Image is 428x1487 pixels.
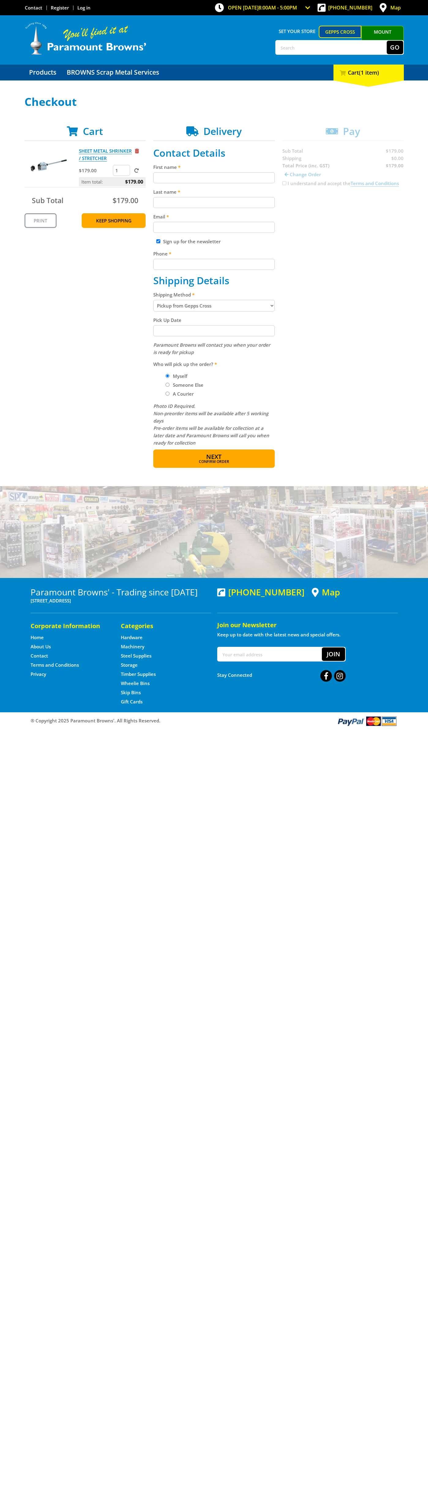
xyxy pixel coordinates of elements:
label: Someone Else [171,380,206,390]
a: Go to the Privacy page [31,671,46,677]
input: Please enter your last name. [153,197,275,208]
h5: Join our Newsletter [217,621,398,629]
span: $179.00 [113,196,138,205]
a: Go to the Contact page [31,653,48,659]
input: Please enter your telephone number. [153,259,275,270]
a: Remove from cart [135,148,139,154]
a: View a map of Gepps Cross location [312,587,340,597]
div: Stay Connected [217,668,346,682]
p: [STREET_ADDRESS] [31,597,211,604]
label: First name [153,163,275,171]
a: Gepps Cross [319,26,361,38]
select: Please select a shipping method. [153,300,275,311]
a: Go to the Timber Supplies page [121,671,156,677]
a: Go to the Contact page [25,5,42,11]
label: Last name [153,188,275,196]
em: Photo ID Required. Non-preorder items will be available after 5 working days Pre-order items will... [153,403,269,446]
input: Please enter your first name. [153,172,275,183]
span: Delivery [203,125,242,138]
span: (1 item) [359,69,379,76]
a: Go to the Skip Bins page [121,689,141,696]
a: Go to the Machinery page [121,643,144,650]
label: Email [153,213,275,220]
div: Cart [333,65,404,80]
span: $179.00 [125,177,143,186]
img: Paramount Browns' [24,21,147,55]
input: Please select a pick up date. [153,325,275,336]
label: Sign up for the newsletter [163,238,221,244]
input: Please select who will pick up the order. [166,374,169,378]
a: Go to the About Us page [31,643,51,650]
label: Pick Up Date [153,316,275,324]
a: Go to the Storage page [121,662,138,668]
p: $179.00 [79,167,112,174]
span: 8:00am - 5:00pm [259,4,297,11]
h2: Shipping Details [153,275,275,286]
input: Your email address [218,647,322,661]
h5: Categories [121,622,199,630]
a: Go to the Gift Cards page [121,699,143,705]
h3: Paramount Browns' - Trading since [DATE] [31,587,211,597]
a: Go to the Home page [31,634,44,641]
label: Shipping Method [153,291,275,298]
p: Item total: [79,177,146,186]
img: SHEET METAL SHRINKER / STRETCHER [30,147,67,184]
img: PayPal, Mastercard, Visa accepted [337,715,398,727]
a: Keep Shopping [82,213,146,228]
a: Go to the registration page [51,5,69,11]
span: Cart [83,125,103,138]
span: Set your store [275,26,319,37]
span: OPEN [DATE] [228,4,297,11]
h5: Corporate Information [31,622,109,630]
input: Please select who will pick up the order. [166,392,169,396]
a: Go to the Terms and Conditions page [31,662,79,668]
h2: Contact Details [153,147,275,159]
button: Join [322,647,345,661]
label: Myself [171,371,189,381]
a: SHEET METAL SHRINKER / STRETCHER [79,148,132,162]
span: Sub Total [32,196,63,205]
a: Go to the BROWNS Scrap Metal Services page [62,65,164,80]
span: Confirm order [166,460,262,464]
em: Paramount Browns will contact you when your order is ready for pickup [153,342,270,355]
label: A Courier [171,389,196,399]
a: Log in [77,5,91,11]
label: Who will pick up the order? [153,360,275,368]
input: Search [276,41,387,54]
a: Print [24,213,57,228]
div: [PHONE_NUMBER] [217,587,304,597]
div: ® Copyright 2025 Paramount Browns'. All Rights Reserved. [24,715,404,727]
a: Go to the Wheelie Bins page [121,680,150,687]
a: Go to the Hardware page [121,634,143,641]
input: Please select who will pick up the order. [166,383,169,387]
a: Mount [PERSON_NAME] [361,26,404,49]
button: Go [387,41,403,54]
input: Please enter your email address. [153,222,275,233]
a: Go to the Products page [24,65,61,80]
button: Next Confirm order [153,449,275,468]
p: Keep up to date with the latest news and special offers. [217,631,398,638]
h1: Checkout [24,96,404,108]
label: Phone [153,250,275,257]
span: Next [206,453,221,461]
a: Go to the Steel Supplies page [121,653,151,659]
